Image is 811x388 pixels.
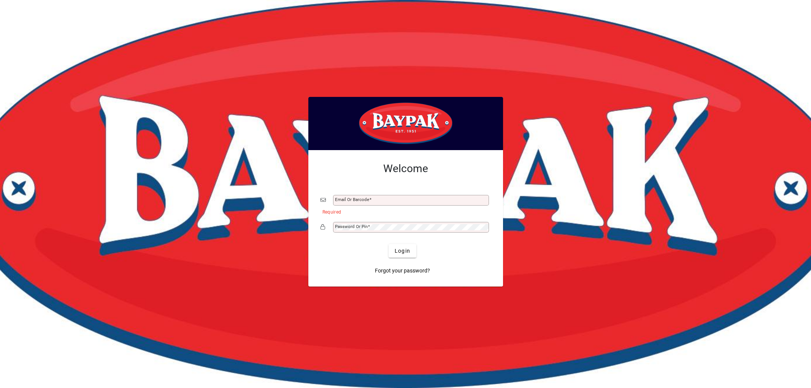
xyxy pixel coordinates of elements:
[375,267,430,275] span: Forgot your password?
[321,162,491,175] h2: Welcome
[335,197,369,202] mat-label: Email or Barcode
[335,224,368,229] mat-label: Password or Pin
[395,247,410,255] span: Login
[322,207,485,215] mat-error: Required
[372,264,433,277] a: Forgot your password?
[389,244,416,258] button: Login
